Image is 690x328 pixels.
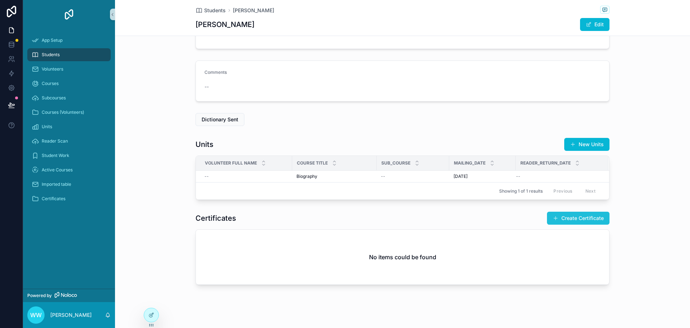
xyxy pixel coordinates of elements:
[499,188,543,194] span: Showing 1 of 1 results
[27,106,111,119] a: Courses (Volunteers)
[580,18,609,31] button: Edit
[195,113,244,126] button: Dictionary Sent
[23,289,115,302] a: Powered by
[42,109,84,115] span: Courses (Volunteers)
[297,160,328,166] span: Course Title
[42,167,73,173] span: Active Courses
[296,174,317,179] span: Biography
[369,253,436,261] h2: No items could be found
[50,311,92,319] p: [PERSON_NAME]
[381,174,445,179] a: --
[30,311,42,319] span: WW
[27,91,111,104] a: Subcourses
[27,48,111,61] a: Students
[42,52,60,58] span: Students
[27,63,111,76] a: Volunteers
[381,174,385,179] span: --
[27,178,111,191] a: Imported table
[27,192,111,205] a: Certificates
[42,81,59,86] span: Courses
[27,135,111,148] a: Reader Scan
[27,120,111,133] a: Units
[23,29,115,215] div: scrollable content
[195,139,213,149] h1: Units
[42,196,65,202] span: Certificates
[204,174,288,179] a: --
[195,19,254,30] h1: [PERSON_NAME]
[195,7,226,14] a: Students
[42,66,63,72] span: Volunteers
[204,83,209,90] span: --
[204,69,227,75] span: Comments
[454,174,511,179] a: [DATE]
[42,181,71,187] span: Imported table
[204,174,209,179] span: --
[296,174,372,179] a: Biography
[63,9,75,20] img: App logo
[42,95,66,101] span: Subcourses
[195,213,236,223] h1: Certificates
[381,160,410,166] span: Sub_course
[520,160,571,166] span: Reader_return_date
[204,7,226,14] span: Students
[42,37,63,43] span: App Setup
[27,34,111,47] a: App Setup
[27,149,111,162] a: Student Work
[27,163,111,176] a: Active Courses
[27,77,111,90] a: Courses
[564,138,609,151] button: New Units
[27,293,52,298] span: Powered by
[42,124,52,130] span: Units
[516,174,520,179] span: --
[516,174,600,179] a: --
[202,116,238,123] span: Dictionary Sent
[205,160,257,166] span: Volunteer Full Name
[42,138,68,144] span: Reader Scan
[547,212,609,225] button: Create Certificate
[454,174,468,179] span: [DATE]
[454,160,486,166] span: Mailing_date
[42,153,69,158] span: Student Work
[233,7,274,14] a: [PERSON_NAME]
